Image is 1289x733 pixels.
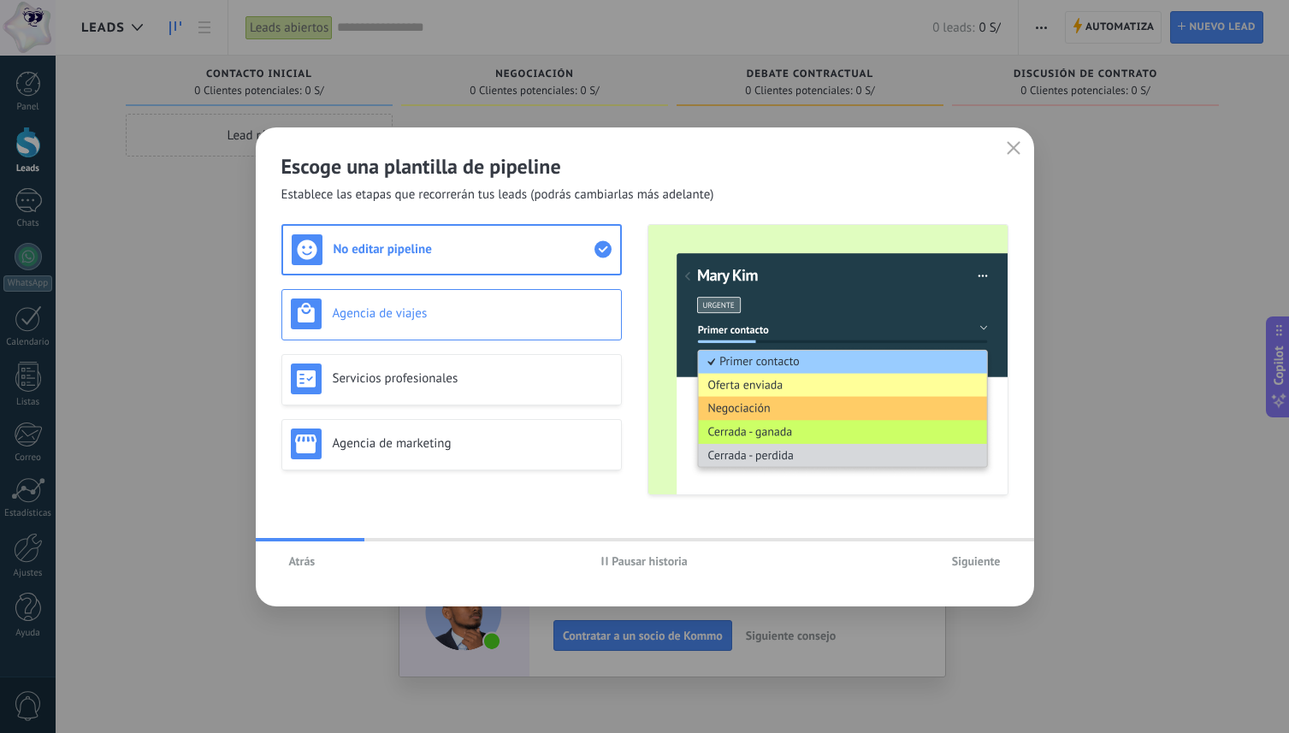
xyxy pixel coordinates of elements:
h3: Agencia de marketing [333,435,612,452]
span: Siguiente [952,555,1001,567]
span: Establece las etapas que recorrerán tus leads (podrás cambiarlas más adelante) [281,186,714,204]
span: Pausar historia [612,555,688,567]
h2: Escoge una plantilla de pipeline [281,153,1008,180]
h3: Agencia de viajes [333,305,612,322]
button: Pausar historia [594,548,695,574]
h3: No editar pipeline [334,241,594,257]
button: Siguiente [944,548,1008,574]
button: Atrás [281,548,323,574]
h3: Servicios profesionales [333,370,612,387]
span: Atrás [289,555,316,567]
